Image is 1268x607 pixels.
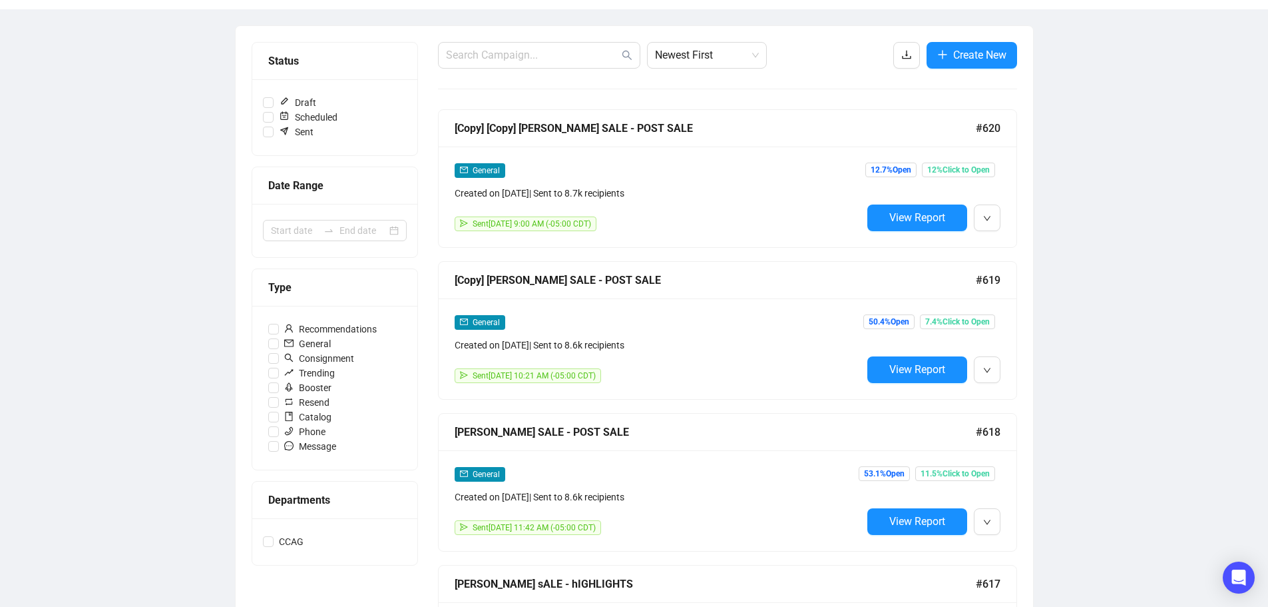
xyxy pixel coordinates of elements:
div: [PERSON_NAME] SALE - POST SALE [455,424,976,440]
span: 12% Click to Open [922,163,995,177]
span: #620 [976,120,1000,137]
span: #617 [976,576,1000,592]
span: 50.4% Open [863,314,915,329]
div: Open Intercom Messenger [1223,562,1255,594]
span: search [284,353,294,362]
span: General [473,318,500,327]
span: to [323,225,334,236]
span: General [279,336,336,351]
span: plus [937,49,948,60]
span: Sent [DATE] 10:21 AM (-05:00 CDT) [473,371,596,380]
span: 12.7% Open [865,163,917,177]
a: [PERSON_NAME] SALE - POST SALE#618mailGeneralCreated on [DATE]| Sent to 8.6k recipientssendSent[D... [438,413,1017,552]
span: #619 [976,272,1000,289]
input: Start date [271,223,318,238]
a: [Copy] [Copy] [PERSON_NAME] SALE - POST SALE#620mailGeneralCreated on [DATE]| Sent to 8.7k recipi... [438,109,1017,248]
input: Search Campaign... [446,47,619,63]
span: retweet [284,397,294,406]
span: View Report [889,515,945,528]
span: Catalog [279,410,337,424]
span: Draft [274,95,321,110]
span: Recommendations [279,322,382,336]
button: View Report [867,205,967,231]
span: message [284,441,294,450]
span: mail [284,338,294,348]
div: [Copy] [PERSON_NAME] SALE - POST SALE [455,272,976,289]
a: [Copy] [PERSON_NAME] SALE - POST SALE#619mailGeneralCreated on [DATE]| Sent to 8.6k recipientssen... [438,261,1017,400]
input: End date [339,223,387,238]
div: Type [268,279,401,296]
div: Created on [DATE] | Sent to 8.6k recipients [455,490,862,504]
span: user [284,324,294,333]
button: Create New [927,42,1017,69]
span: Message [279,439,341,454]
span: Create New [953,47,1006,63]
span: Scheduled [274,110,343,125]
span: download [901,49,912,60]
span: General [473,470,500,479]
span: Sent [DATE] 9:00 AM (-05:00 CDT) [473,219,591,229]
span: swap-right [323,225,334,236]
span: #618 [976,424,1000,440]
span: send [460,371,468,379]
button: View Report [867,356,967,383]
span: 53.1% Open [859,466,910,481]
span: send [460,523,468,531]
div: Created on [DATE] | Sent to 8.6k recipients [455,338,862,352]
span: Booster [279,380,337,395]
span: mail [460,166,468,174]
span: Consignment [279,351,359,366]
span: down [983,366,991,374]
span: Trending [279,366,340,380]
div: Created on [DATE] | Sent to 8.7k recipients [455,186,862,201]
button: View Report [867,508,967,535]
span: General [473,166,500,175]
span: rise [284,368,294,377]
span: send [460,219,468,227]
span: Newest First [655,43,759,68]
span: 7.4% Click to Open [920,314,995,329]
span: phone [284,426,294,436]
span: book [284,412,294,421]
span: View Report [889,363,945,376]
span: Resend [279,395,335,410]
span: CCAG [274,534,309,549]
span: Phone [279,424,331,439]
span: View Report [889,211,945,224]
div: Status [268,53,401,69]
span: Sent [DATE] 11:42 AM (-05:00 CDT) [473,523,596,532]
div: [Copy] [Copy] [PERSON_NAME] SALE - POST SALE [455,120,976,137]
span: mail [460,318,468,326]
span: rocket [284,382,294,392]
div: Date Range [268,177,401,194]
span: down [983,518,991,526]
span: mail [460,470,468,478]
div: [PERSON_NAME] sALE - hIGHLIGHTS [455,576,976,592]
span: down [983,215,991,223]
div: Departments [268,492,401,508]
span: Sent [274,125,319,139]
span: 11.5% Click to Open [915,466,995,481]
span: search [622,50,632,61]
